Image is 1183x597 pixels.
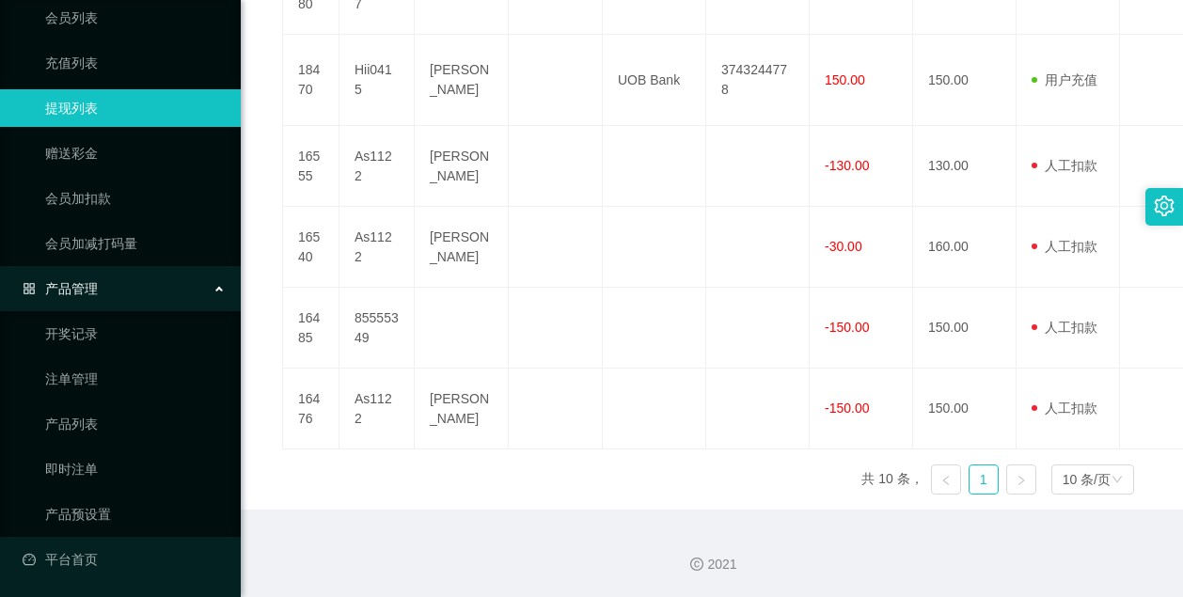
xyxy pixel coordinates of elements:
[283,207,339,288] td: 16540
[283,35,339,126] td: 18470
[825,320,869,335] span: -150.00
[45,405,226,443] a: 产品列表
[1032,72,1097,87] span: 用户充值
[283,369,339,449] td: 16476
[913,207,1017,288] td: 160.00
[339,369,415,449] td: As1122
[825,72,865,87] span: 150.00
[969,464,999,495] li: 1
[1016,475,1027,486] i: 图标: right
[1154,196,1175,216] i: 图标: setting
[415,35,509,126] td: [PERSON_NAME]
[339,35,415,126] td: Hii0415
[45,44,226,82] a: 充值列表
[23,282,36,295] i: 图标: appstore-o
[339,207,415,288] td: As1122
[913,288,1017,369] td: 150.00
[1032,320,1097,335] span: 人工扣款
[415,126,509,207] td: [PERSON_NAME]
[913,369,1017,449] td: 150.00
[1032,239,1097,254] span: 人工扣款
[283,288,339,369] td: 16485
[45,89,226,127] a: 提现列表
[940,475,952,486] i: 图标: left
[256,555,1168,574] div: 2021
[1112,474,1123,487] i: 图标: down
[913,126,1017,207] td: 130.00
[690,558,703,571] i: 图标: copyright
[339,126,415,207] td: As1122
[970,465,998,494] a: 1
[825,239,862,254] span: -30.00
[931,464,961,495] li: 上一页
[1032,158,1097,173] span: 人工扣款
[45,134,226,172] a: 赠送彩金
[45,315,226,353] a: 开奖记录
[1006,464,1036,495] li: 下一页
[45,450,226,488] a: 即时注单
[861,464,923,495] li: 共 10 条，
[825,401,869,416] span: -150.00
[825,158,869,173] span: -130.00
[23,281,98,296] span: 产品管理
[706,35,810,126] td: 3743244778
[339,288,415,369] td: 85555349
[45,495,226,533] a: 产品预设置
[1063,465,1111,494] div: 10 条/页
[913,35,1017,126] td: 150.00
[45,180,226,217] a: 会员加扣款
[415,207,509,288] td: [PERSON_NAME]
[45,225,226,262] a: 会员加减打码量
[283,126,339,207] td: 16555
[45,360,226,398] a: 注单管理
[23,541,226,578] a: 图标: dashboard平台首页
[415,369,509,449] td: [PERSON_NAME]
[603,35,706,126] td: UOB Bank
[1032,401,1097,416] span: 人工扣款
